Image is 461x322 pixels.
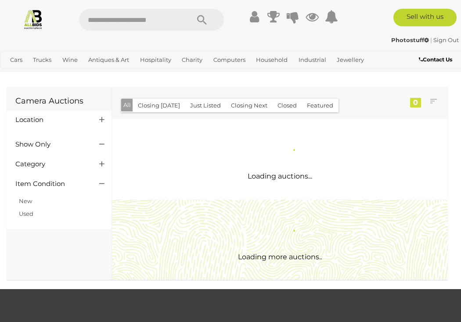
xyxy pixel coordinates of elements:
[19,197,32,204] a: New
[15,180,86,188] h4: Item Condition
[391,36,430,43] a: Photostuff
[133,99,185,112] button: Closing [DATE]
[180,9,224,31] button: Search
[15,141,86,148] h4: Show Only
[63,67,132,82] a: [GEOGRAPHIC_DATA]
[393,9,457,26] a: Sell with us
[178,53,206,67] a: Charity
[137,53,175,67] a: Hospitality
[430,36,432,43] span: |
[433,36,459,43] a: Sign Out
[410,98,421,107] div: 0
[7,53,26,67] a: Cars
[302,99,339,112] button: Featured
[248,172,312,180] span: Loading auctions...
[272,99,302,112] button: Closed
[29,53,55,67] a: Trucks
[59,53,81,67] a: Wine
[295,53,330,67] a: Industrial
[15,161,86,168] h4: Category
[210,53,249,67] a: Computers
[121,99,133,111] button: All
[333,53,367,67] a: Jewellery
[15,97,103,106] h1: Camera Auctions
[252,53,291,67] a: Household
[419,55,454,64] a: Contact Us
[15,116,86,124] h4: Location
[185,99,226,112] button: Just Listed
[7,67,30,82] a: Office
[34,67,59,82] a: Sports
[19,210,33,217] a: Used
[238,253,322,261] span: Loading more auctions..
[391,36,429,43] strong: Photostuff
[419,56,452,63] b: Contact Us
[226,99,273,112] button: Closing Next
[23,9,43,29] img: Allbids.com.au
[85,53,133,67] a: Antiques & Art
